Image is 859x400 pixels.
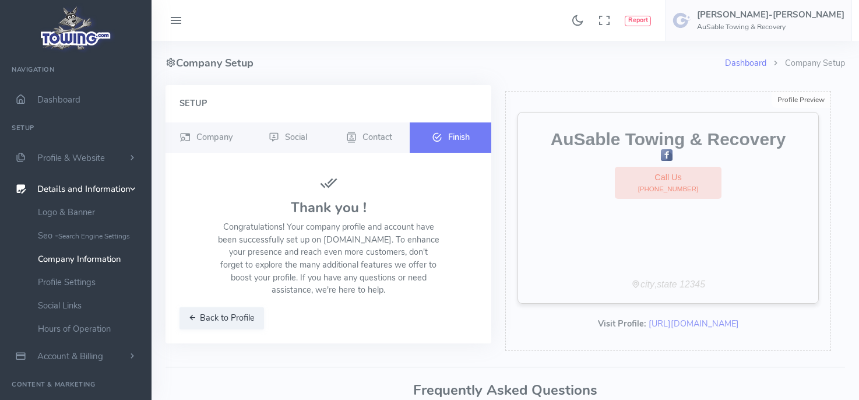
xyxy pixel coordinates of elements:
button: Back to Profile [179,307,264,329]
span: Dashboard [37,94,80,106]
p: Congratulations! Your company profile and account have been successfully set up on [DOMAIN_NAME].... [217,221,440,297]
span: Company [196,131,233,142]
div: , [530,278,807,292]
a: Seo -Search Engine Settings [29,224,152,247]
h3: Frequently Asked Questions [166,383,845,398]
span: Account & Billing [37,350,103,362]
a: [URL][DOMAIN_NAME] [649,318,739,329]
h2: AuSable Towing & Recovery [530,130,807,149]
small: Search Engine Settings [58,231,130,241]
span: Finish [448,131,470,142]
a: Call Us[PHONE_NUMBER] [615,167,722,199]
img: logo [37,3,115,53]
a: Profile Settings [29,271,152,294]
span: [PHONE_NUMBER] [638,184,699,194]
a: Dashboard [725,57,766,69]
img: user-image [673,11,691,30]
a: Company Information [29,247,152,271]
a: Hours of Operation [29,317,152,341]
b: Visit Profile: [598,318,646,329]
span: Social [285,131,307,142]
i: city [640,279,654,289]
i: 12345 [680,279,705,289]
li: Company Setup [766,57,845,70]
h4: Company Setup [166,41,725,85]
a: Logo & Banner [29,201,152,224]
span: Contact [362,131,392,142]
h5: [PERSON_NAME]-[PERSON_NAME] [697,10,844,19]
i: state [657,279,677,289]
a: Social Links [29,294,152,317]
button: Report [625,16,651,26]
h6: AuSable Towing & Recovery [697,23,844,31]
h3: Thank you ! [179,200,477,215]
div: Profile Preview [772,92,830,108]
span: Profile & Website [37,152,105,164]
span: Details and Information [37,184,131,195]
h4: Setup [179,99,477,108]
